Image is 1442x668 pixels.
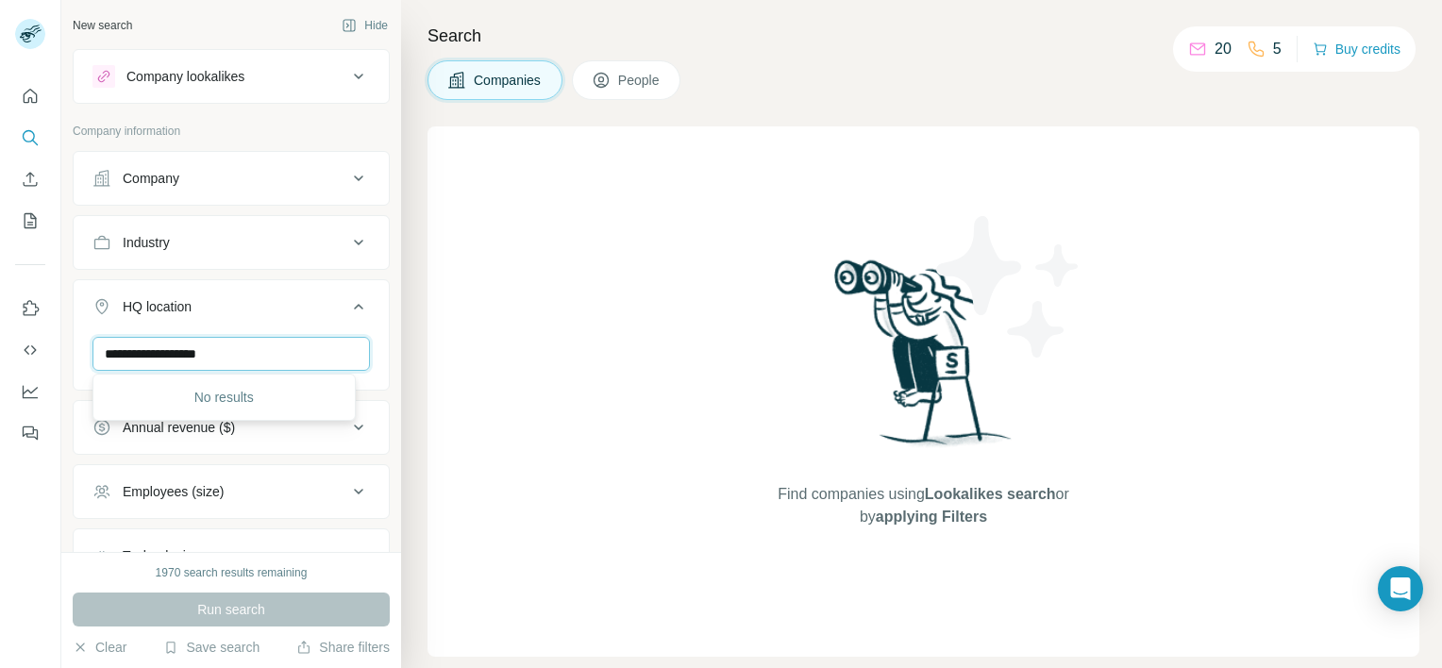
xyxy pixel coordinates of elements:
[74,533,389,578] button: Technologies
[15,162,45,196] button: Enrich CSV
[15,79,45,113] button: Quick start
[15,204,45,238] button: My lists
[924,202,1094,372] img: Surfe Illustration - Stars
[328,11,401,40] button: Hide
[74,405,389,450] button: Annual revenue ($)
[474,71,543,90] span: Companies
[925,486,1056,502] span: Lookalikes search
[126,67,244,86] div: Company lookalikes
[156,564,308,581] div: 1970 search results remaining
[1273,38,1282,60] p: 5
[74,469,389,514] button: Employees (size)
[163,638,260,657] button: Save search
[618,71,662,90] span: People
[123,546,200,565] div: Technologies
[428,23,1419,49] h4: Search
[772,483,1074,528] span: Find companies using or by
[73,638,126,657] button: Clear
[15,333,45,367] button: Use Surfe API
[74,284,389,337] button: HQ location
[74,54,389,99] button: Company lookalikes
[73,17,132,34] div: New search
[97,378,351,416] div: No results
[123,233,170,252] div: Industry
[15,292,45,326] button: Use Surfe on LinkedIn
[15,121,45,155] button: Search
[1378,566,1423,611] div: Open Intercom Messenger
[123,482,224,501] div: Employees (size)
[123,169,179,188] div: Company
[123,418,235,437] div: Annual revenue ($)
[876,509,987,525] span: applying Filters
[123,297,192,316] div: HQ location
[74,156,389,201] button: Company
[826,255,1022,465] img: Surfe Illustration - Woman searching with binoculars
[74,220,389,265] button: Industry
[15,375,45,409] button: Dashboard
[73,123,390,140] p: Company information
[296,638,390,657] button: Share filters
[1215,38,1232,60] p: 20
[1313,36,1400,62] button: Buy credits
[15,416,45,450] button: Feedback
